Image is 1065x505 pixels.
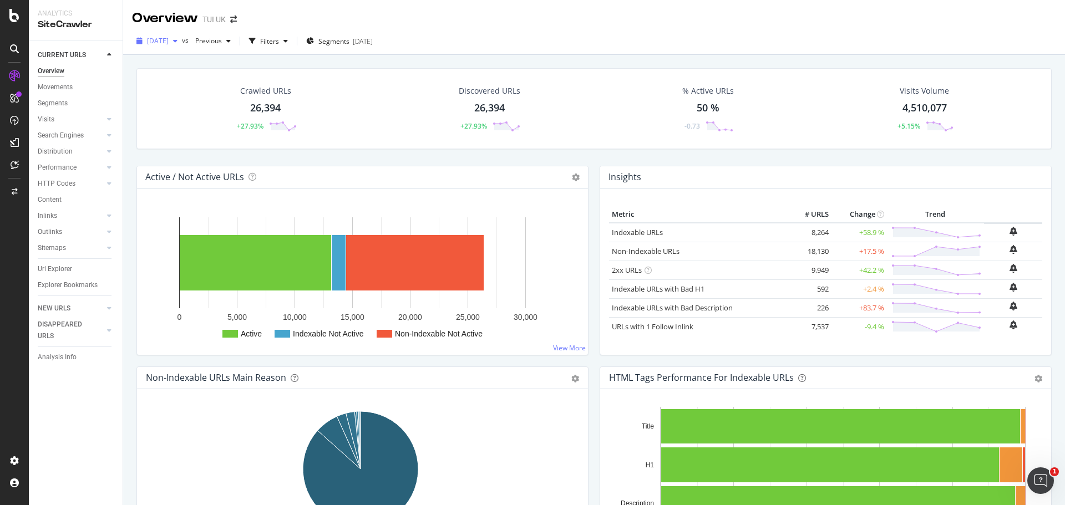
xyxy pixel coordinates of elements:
[1050,467,1059,476] span: 1
[38,279,98,291] div: Explorer Bookmarks
[642,422,655,430] text: Title
[787,206,831,223] th: # URLS
[191,32,235,50] button: Previous
[38,146,104,157] a: Distribution
[283,313,307,322] text: 10,000
[38,146,73,157] div: Distribution
[38,162,77,174] div: Performance
[146,206,579,346] svg: A chart.
[177,313,182,322] text: 0
[38,9,114,18] div: Analytics
[1010,264,1017,273] div: bell-plus
[38,194,115,206] a: Content
[341,313,364,322] text: 15,000
[684,121,700,131] div: -0.73
[250,101,281,115] div: 26,394
[831,279,887,298] td: +2.4 %
[38,263,115,275] a: Url Explorer
[398,313,422,322] text: 20,000
[132,9,198,28] div: Overview
[245,32,292,50] button: Filters
[191,36,222,45] span: Previous
[227,313,247,322] text: 5,000
[1010,283,1017,292] div: bell-plus
[38,194,62,206] div: Content
[318,37,349,46] span: Segments
[146,372,286,383] div: Non-Indexable URLs Main Reason
[38,114,104,125] a: Visits
[459,85,520,96] div: Discovered URLs
[38,65,115,77] a: Overview
[514,313,537,322] text: 30,000
[787,242,831,261] td: 18,130
[147,36,169,45] span: 2025 Sep. 25th
[1010,320,1017,329] div: bell-plus
[38,98,68,109] div: Segments
[474,101,505,115] div: 26,394
[38,162,104,174] a: Performance
[1010,302,1017,310] div: bell-plus
[38,263,72,275] div: Url Explorer
[787,317,831,336] td: 7,537
[646,461,655,469] text: H1
[293,329,364,338] text: Indexable Not Active
[202,14,226,25] div: TUI UK
[612,322,693,331] a: URLs with 1 Follow Inlink
[38,319,104,342] a: DISAPPEARED URLS
[1010,227,1017,236] div: bell-plus
[38,210,57,222] div: Inlinks
[38,49,86,61] div: CURRENT URLS
[787,223,831,242] td: 8,264
[612,265,642,275] a: 2xx URLs
[456,313,480,322] text: 25,000
[38,303,70,314] div: NEW URLS
[38,81,115,93] a: Movements
[787,261,831,279] td: 9,949
[38,351,115,363] a: Analysis Info
[38,178,75,190] div: HTTP Codes
[395,329,483,338] text: Non-Indexable Not Active
[240,85,291,96] div: Crawled URLs
[902,101,947,115] div: 4,510,077
[697,101,719,115] div: 50 %
[612,227,663,237] a: Indexable URLs
[1027,467,1054,494] iframe: Intercom live chat
[787,279,831,298] td: 592
[38,81,73,93] div: Movements
[612,284,704,294] a: Indexable URLs with Bad H1
[887,206,984,223] th: Trend
[787,298,831,317] td: 226
[38,178,104,190] a: HTTP Codes
[900,85,949,96] div: Visits Volume
[230,16,237,23] div: arrow-right-arrow-left
[353,37,373,46] div: [DATE]
[1034,375,1042,382] div: gear
[38,130,84,141] div: Search Engines
[38,18,114,31] div: SiteCrawler
[609,206,787,223] th: Metric
[831,223,887,242] td: +58.9 %
[571,375,579,382] div: gear
[302,32,377,50] button: Segments[DATE]
[38,49,104,61] a: CURRENT URLS
[38,242,104,254] a: Sitemaps
[38,226,62,238] div: Outlinks
[608,170,641,185] h4: Insights
[132,32,182,50] button: [DATE]
[612,246,679,256] a: Non-Indexable URLs
[831,261,887,279] td: +42.2 %
[237,121,263,131] div: +27.93%
[38,319,94,342] div: DISAPPEARED URLS
[38,242,66,254] div: Sitemaps
[1010,245,1017,254] div: bell-plus
[38,303,104,314] a: NEW URLS
[831,206,887,223] th: Change
[182,35,191,45] span: vs
[38,114,54,125] div: Visits
[831,298,887,317] td: +83.7 %
[260,37,279,46] div: Filters
[38,98,115,109] a: Segments
[38,210,104,222] a: Inlinks
[38,130,104,141] a: Search Engines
